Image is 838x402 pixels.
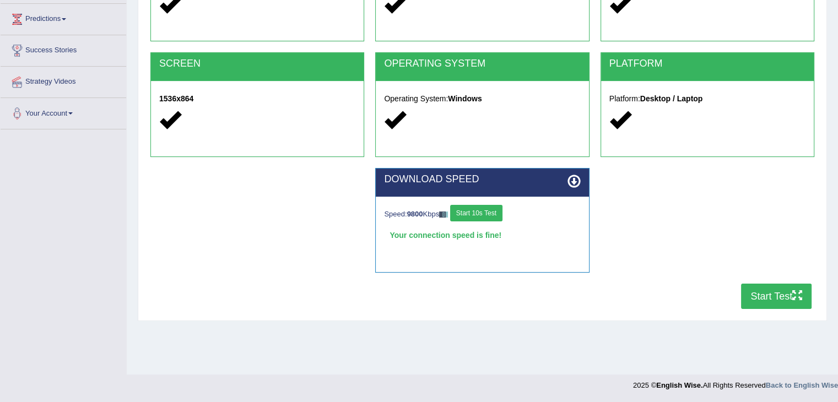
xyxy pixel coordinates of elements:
[384,227,580,243] div: Your connection speed is fine!
[1,98,126,126] a: Your Account
[439,211,448,218] img: ajax-loader-fb-connection.gif
[450,205,502,221] button: Start 10s Test
[766,381,838,389] a: Back to English Wise
[159,58,355,69] h2: SCREEN
[1,67,126,94] a: Strategy Videos
[741,284,812,309] button: Start Test
[609,95,805,103] h5: Platform:
[1,35,126,63] a: Success Stories
[609,58,805,69] h2: PLATFORM
[1,4,126,31] a: Predictions
[656,381,702,389] strong: English Wise.
[407,210,423,218] strong: 9800
[640,94,703,103] strong: Desktop / Laptop
[384,58,580,69] h2: OPERATING SYSTEM
[633,374,838,390] div: 2025 © All Rights Reserved
[384,205,580,224] div: Speed: Kbps
[448,94,482,103] strong: Windows
[384,95,580,103] h5: Operating System:
[159,94,193,103] strong: 1536x864
[384,174,580,185] h2: DOWNLOAD SPEED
